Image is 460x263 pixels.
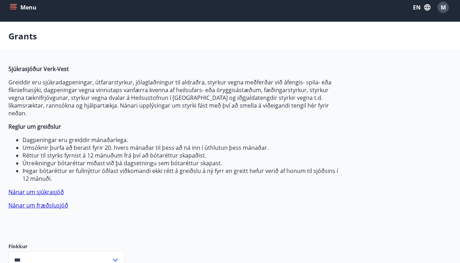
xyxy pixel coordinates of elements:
[8,188,64,196] a: Nánar um sjúkrasjóð
[8,65,69,73] strong: Sjúkrasjóður Verk-Vest
[441,4,446,11] span: M
[410,1,433,14] button: EN
[8,123,61,130] strong: Reglur um greiðslur
[8,30,37,42] p: Grants
[8,78,340,117] p: Greiddir eru sjúkradagpeningar, útfararstyrkur, jólaglaðningur til aldraðra, styrkur vegna meðfer...
[22,167,340,182] li: Þegar bótaréttur er fullnýttur öðlast viðkomandi ekki rétt á greiðslu á ný fyrr en greitt hefur v...
[8,1,39,14] button: menu
[22,136,340,144] li: Dagpeningar eru greiddir mánaðarlega.
[22,144,340,152] li: Umsóknir þurfa að berast fyrir 20. hvers mánaðar til þess að ná inn í úthlutun þess mánaðar.
[8,201,68,209] a: Nánar um fræðslusjóð
[22,152,340,159] li: Réttur til styrks fyrnist á 12 mánuðum frá því að bótaréttur skapaðist.
[8,243,124,250] label: Flokkur
[22,159,340,167] li: Útreikningur bótaréttar miðast við þá dagsetningu sem bótaréttur skapast.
